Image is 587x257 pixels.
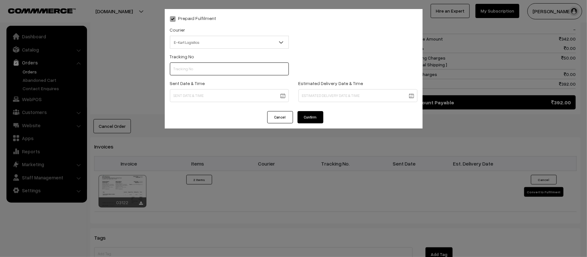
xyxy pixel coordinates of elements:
button: Cancel [267,111,293,123]
label: Courier [170,26,185,33]
label: Estimated Delivery Date & Time [298,80,363,87]
span: E-Kart Logistics [170,36,289,49]
label: Prepaid Fulfilment [170,15,216,22]
input: Estimated Delivery Date & Time [298,89,417,102]
input: Tracking No [170,62,289,75]
label: Tracking No [170,53,194,60]
input: Sent Date & Time [170,89,289,102]
span: E-Kart Logistics [170,37,289,48]
label: Sent Date & Time [170,80,205,87]
button: Confirm [298,111,323,123]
